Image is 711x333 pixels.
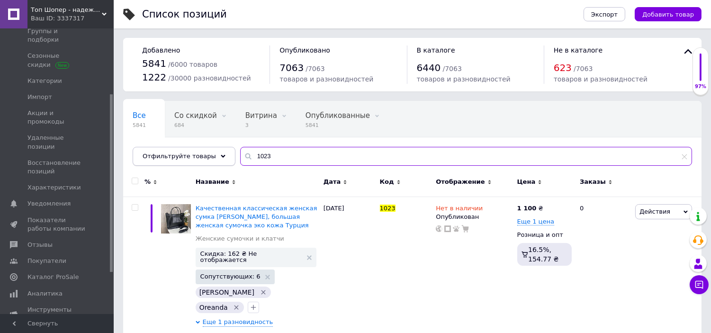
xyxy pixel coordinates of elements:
span: Экспорт [591,11,618,18]
span: 684 [174,122,217,129]
span: товаров и разновидностей [417,75,511,83]
input: Поиск по названию позиции, артикулу и поисковым запросам [240,147,692,166]
button: Чат с покупателем [690,275,709,294]
span: Название [196,178,229,186]
span: Отфильтруйте товары [143,153,216,160]
img: Качественная классическая женская сумка Зара черная, большая женская сумочка эко кожа Турция [161,204,191,234]
span: Отзывы [27,241,53,249]
span: Со скидкой [174,111,217,120]
span: Еще 1 цена [517,218,554,225]
span: 1023 [380,205,396,212]
span: 16.5%, 154.77 ₴ [528,246,558,263]
span: 5841 [133,122,146,129]
span: Витрина [245,111,277,120]
b: 1 100 [517,205,537,212]
span: / 7063 [306,65,324,72]
span: Заказы [580,178,606,186]
span: Опубликовано [279,46,330,54]
span: Oreanda [199,304,228,311]
span: Уведомления [27,199,71,208]
span: 5841 [142,58,166,69]
div: Ваш ID: 3337317 [31,14,114,23]
span: Характеристики [27,183,81,192]
span: Удаленные позиции [27,134,88,151]
span: 3 [245,122,277,129]
span: Импорт [27,93,52,101]
span: Скрытые [133,147,166,156]
span: Добавлено [142,46,180,54]
span: Отображение [436,178,485,186]
a: Женские сумочки и клатчи [196,234,284,243]
span: Скидка: 162 ₴ Не отображается [200,251,302,263]
span: % [144,178,151,186]
span: Опубликованные [306,111,370,120]
span: Еще 1 разновидность [203,318,273,327]
span: / 30000 разновидностей [168,74,251,82]
span: Каталог ProSale [27,273,79,281]
svg: Удалить метку [233,304,240,311]
span: Сопутствующих: 6 [200,273,261,279]
span: [PERSON_NAME] [199,288,254,296]
span: В каталоге [417,46,455,54]
span: Все [133,111,146,120]
span: Аналитика [27,289,63,298]
svg: Удалить метку [260,288,267,296]
span: Категории [27,77,62,85]
span: Не в каталоге [554,46,603,54]
span: / 6000 товаров [168,61,217,68]
div: 97% [693,83,708,90]
button: Экспорт [584,7,625,21]
span: Цена [517,178,536,186]
span: 6440 [417,62,441,73]
span: Топ Шопер - надежный и перспективный интернет-магазин постельного белья,сумок и аксессуаров [31,6,102,14]
span: 7063 [279,62,304,73]
span: 5841 [306,122,370,129]
button: Добавить товар [635,7,702,21]
div: Розница и опт [517,231,572,239]
div: Список позиций [142,9,227,19]
span: Восстановление позиций [27,159,88,176]
span: Инструменты вебмастера и SEO [27,306,88,323]
span: Покупатели [27,257,66,265]
span: Действия [639,208,670,215]
div: Опубликован [436,213,512,221]
div: ₴ [517,204,543,213]
span: Группы и подборки [27,27,88,44]
span: Добавить товар [642,11,694,18]
span: / 7063 [443,65,462,72]
span: 1222 [142,72,166,83]
span: товаров и разновидностей [279,75,373,83]
span: Дата [324,178,341,186]
span: Код [380,178,394,186]
span: Нет в наличии [436,205,483,215]
span: товаров и разновидностей [554,75,648,83]
span: Показатели работы компании [27,216,88,233]
span: Акции и промокоды [27,109,88,126]
span: Сезонные скидки [27,52,88,69]
span: / 7063 [574,65,593,72]
span: 623 [554,62,572,73]
a: Качественная классическая женская сумка [PERSON_NAME], большая женская сумочка эко кожа Турция [196,205,317,229]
